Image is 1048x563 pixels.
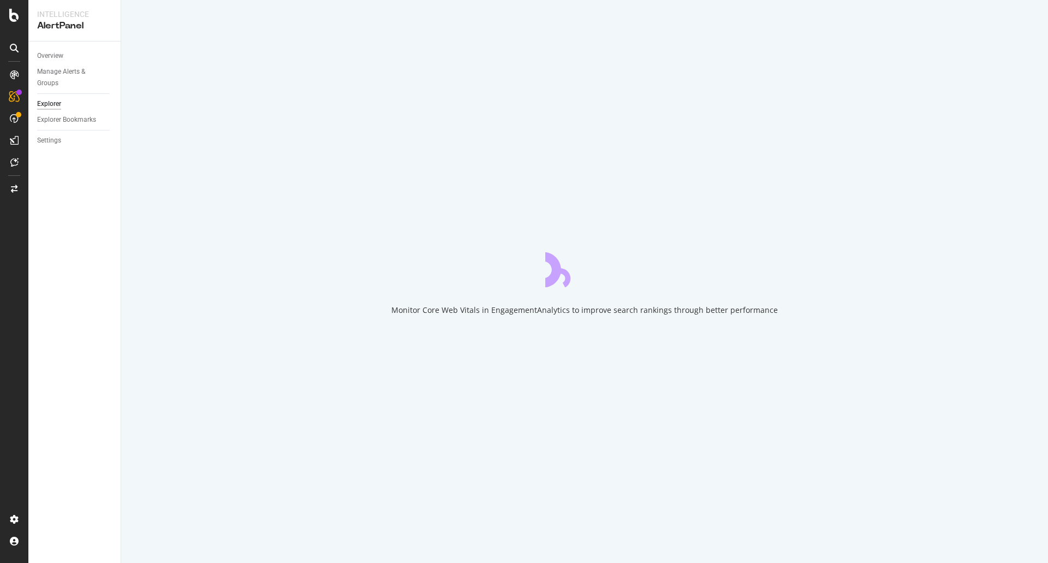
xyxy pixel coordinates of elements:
div: Intelligence [37,9,112,20]
div: AlertPanel [37,20,112,32]
a: Explorer [37,98,113,110]
div: Explorer [37,98,61,110]
a: Overview [37,50,113,62]
div: animation [545,248,624,287]
div: Monitor Core Web Vitals in EngagementAnalytics to improve search rankings through better performance [391,305,778,316]
div: Settings [37,135,61,146]
a: Manage Alerts & Groups [37,66,113,89]
a: Settings [37,135,113,146]
div: Explorer Bookmarks [37,114,96,126]
a: Explorer Bookmarks [37,114,113,126]
div: Overview [37,50,63,62]
div: Manage Alerts & Groups [37,66,103,89]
